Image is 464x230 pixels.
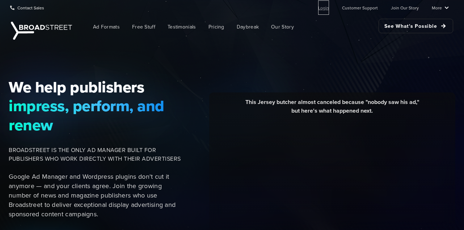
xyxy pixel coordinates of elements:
div: This Jersey butcher almost canceled because "nobody saw his ad," but here's what happened next. [215,98,450,121]
a: Contact Sales [10,0,44,15]
span: Pricing [208,23,224,31]
a: Customer Support [342,0,378,15]
a: Login [318,0,329,15]
p: Google Ad Manager and Wordpress plugins don't cut it anymore — and your clients agree. Join the g... [9,172,185,219]
a: Pricing [203,19,230,35]
span: Our Story [271,23,294,31]
span: Testimonials [168,23,196,31]
a: Free Stuff [127,19,161,35]
a: Our Story [266,19,299,35]
nav: Main [76,15,453,39]
span: BROADSTREET IS THE ONLY AD MANAGER BUILT FOR PUBLISHERS WHO WORK DIRECTLY WITH THEIR ADVERTISERS [9,146,185,163]
a: Join Our Story [391,0,419,15]
a: Testimonials [162,19,202,35]
span: Free Stuff [132,23,155,31]
span: We help publishers [9,78,185,96]
a: Daybreak [231,19,264,35]
a: More [432,0,449,15]
a: See What's Possible [379,19,453,33]
span: Ad Formats [93,23,120,31]
a: Ad Formats [88,19,125,35]
span: Daybreak [237,23,259,31]
span: impress, perform, and renew [9,96,185,134]
img: Broadstreet | The Ad Manager for Small Publishers [11,22,72,40]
